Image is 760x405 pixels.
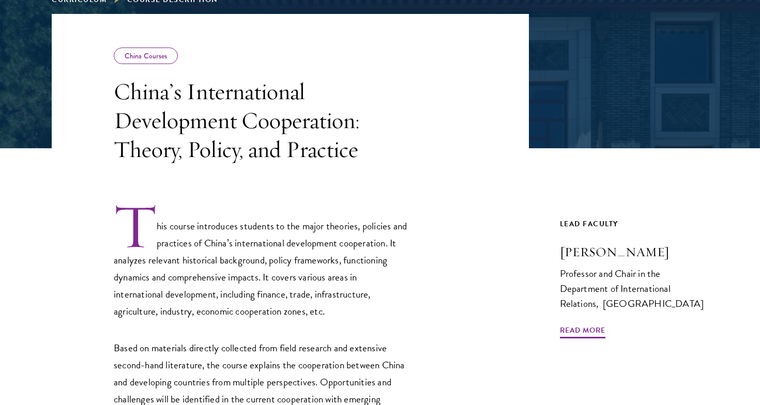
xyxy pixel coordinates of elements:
[560,217,709,331] a: Lead Faculty [PERSON_NAME] Professor and Chair in the Department of International Relations, [GEO...
[560,324,605,340] span: Read More
[114,48,178,64] div: China Courses
[114,77,408,164] h3: China’s International Development Cooperation: Theory, Policy, and Practice
[560,243,709,261] h3: [PERSON_NAME]
[114,202,408,320] p: This course introduces students to the major theories, policies and practices of China’s internat...
[560,217,709,230] div: Lead Faculty
[560,266,709,311] div: Professor and Chair in the Department of International Relations, [GEOGRAPHIC_DATA]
